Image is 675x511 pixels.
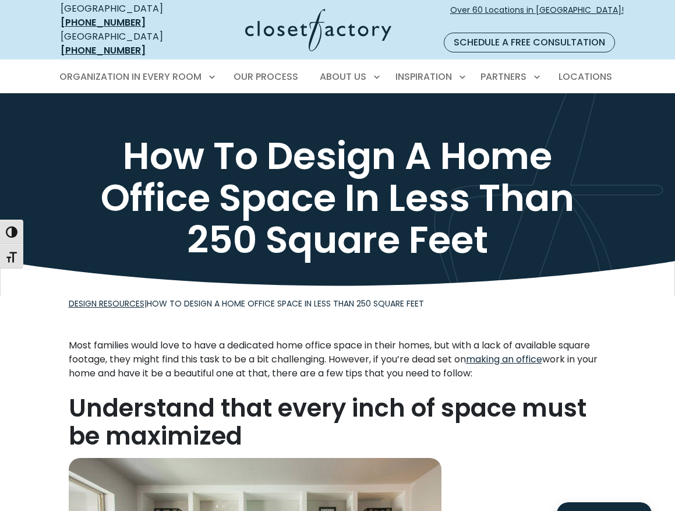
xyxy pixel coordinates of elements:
[61,16,146,29] a: [PHONE_NUMBER]
[245,9,391,51] img: Closet Factory Logo
[69,298,144,309] a: Design Resources
[59,70,202,83] span: Organization in Every Room
[444,33,615,52] a: Schedule a Free Consultation
[61,2,188,30] div: [GEOGRAPHIC_DATA]
[61,44,146,57] a: [PHONE_NUMBER]
[450,4,624,29] span: Over 60 Locations in [GEOGRAPHIC_DATA]!
[466,353,542,366] a: making an office
[69,135,607,261] h1: How To Design A Home Office Space In Less Than 250 Square Feet
[69,394,607,450] h2: Understand that every inch of space must be maximized
[395,70,452,83] span: Inspiration
[559,70,612,83] span: Locations
[147,298,424,309] span: How To Design A Home Office Space In Less Than 250 Square Feet
[61,30,188,58] div: [GEOGRAPHIC_DATA]
[320,70,366,83] span: About Us
[234,70,298,83] span: Our Process
[480,70,526,83] span: Partners
[69,298,424,309] span: |
[51,61,624,93] nav: Primary Menu
[69,339,607,380] p: Most families would love to have a dedicated home office space in their homes, but with a lack of...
